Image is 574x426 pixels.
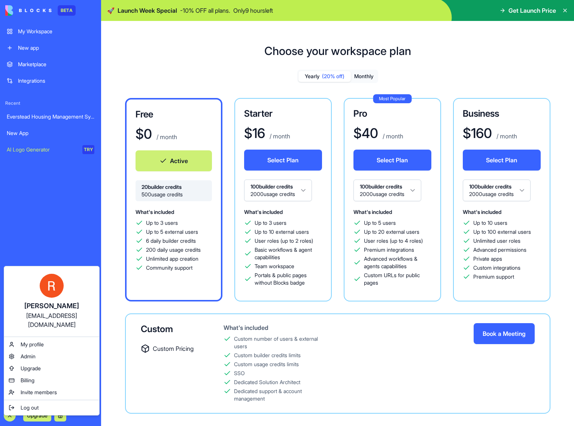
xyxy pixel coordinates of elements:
a: Admin [6,350,98,362]
span: Billing [21,377,34,384]
img: ACg8ocIexV1h7OWzgzJh1nmo65KqNbXJQUqfMmcAtK7uR1gXbcNq9w=s96-c [40,274,64,298]
span: Invite members [21,389,57,396]
a: [PERSON_NAME][EMAIL_ADDRESS][DOMAIN_NAME] [6,268,98,335]
div: [EMAIL_ADDRESS][DOMAIN_NAME] [12,311,92,329]
span: Log out [21,404,39,411]
span: Upgrade [21,365,41,372]
span: My profile [21,341,44,348]
a: Upgrade [6,362,98,374]
span: Admin [21,353,36,360]
a: My profile [6,338,98,350]
a: Billing [6,374,98,386]
span: Recent [2,100,99,106]
div: Everstead Housing Management System [7,113,94,120]
div: TRY [82,145,94,154]
a: Invite members [6,386,98,398]
div: AI Logo Generator [7,146,77,153]
div: [PERSON_NAME] [12,301,92,311]
div: New App [7,129,94,137]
